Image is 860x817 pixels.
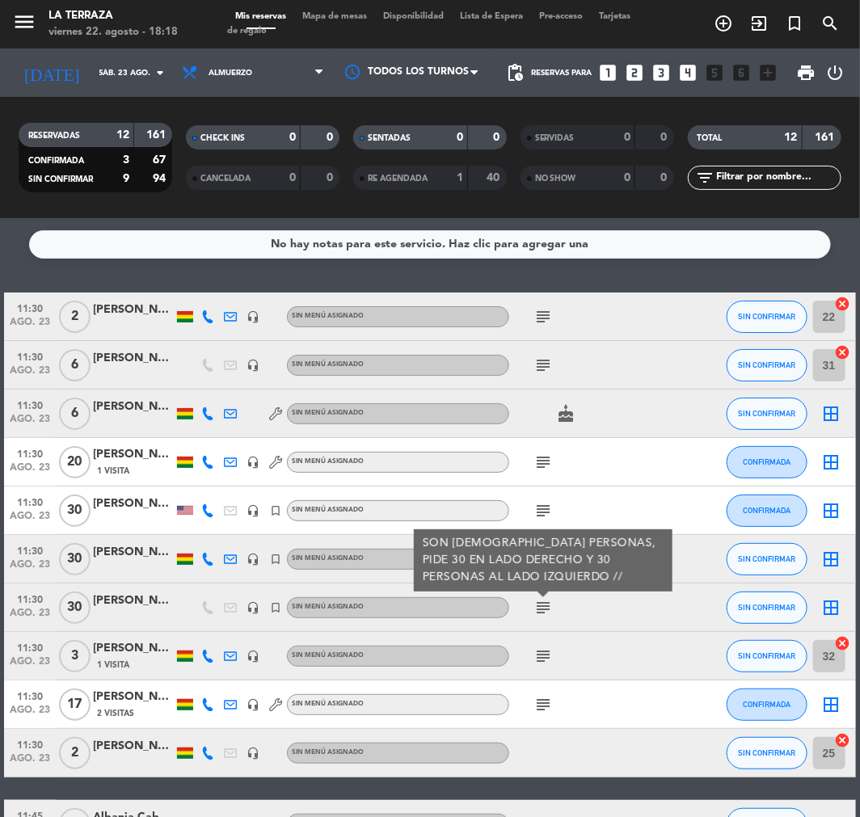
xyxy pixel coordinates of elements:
[532,69,592,78] span: Reservas para
[123,173,129,184] strong: 9
[10,492,50,511] span: 11:30
[535,175,576,183] span: NO SHOW
[698,134,723,142] span: TOTAL
[28,175,93,183] span: SIN CONFIRMAR
[738,409,795,418] span: SIN CONFIRMAR
[727,495,807,527] button: CONFIRMADA
[327,172,336,183] strong: 0
[423,535,664,586] div: SON [DEMOGRAPHIC_DATA] PERSONAS, PIDE 30 EN LADO DERECHO Y 30 PERSONAS AL LADO IZQUIERDO //
[738,312,795,321] span: SIN CONFIRMAR
[822,404,841,423] i: border_all
[227,12,294,21] span: Mis reservas
[247,310,259,323] i: headset_mic
[200,134,245,142] span: CHECK INS
[749,14,769,33] i: exit_to_app
[457,132,463,143] strong: 0
[12,56,91,89] i: [DATE]
[820,14,840,33] i: search
[533,501,553,520] i: subject
[12,10,36,34] i: menu
[247,359,259,372] i: headset_mic
[651,62,672,83] i: looks_3
[116,129,129,141] strong: 12
[123,154,129,166] strong: 3
[835,635,851,651] i: cancel
[150,63,170,82] i: arrow_drop_down
[247,456,259,469] i: headset_mic
[797,63,816,82] span: print
[835,344,851,360] i: cancel
[678,62,699,83] i: looks_4
[738,651,795,660] span: SIN CONFIRMAR
[533,307,553,326] i: subject
[97,465,129,478] span: 1 Visita
[533,356,553,375] i: subject
[822,598,841,617] i: border_all
[93,495,174,513] div: [PERSON_NAME]
[10,541,50,559] span: 11:30
[209,69,252,78] span: Almuerzo
[327,132,336,143] strong: 0
[28,157,84,165] span: CONFIRMADA
[289,132,296,143] strong: 0
[12,10,36,40] button: menu
[727,398,807,430] button: SIN CONFIRMAR
[10,347,50,365] span: 11:30
[368,134,411,142] span: SENTADAS
[292,604,364,610] span: Sin menú asignado
[487,172,503,183] strong: 40
[292,458,364,465] span: Sin menú asignado
[815,132,837,143] strong: 161
[10,414,50,432] span: ago. 23
[533,598,553,617] i: subject
[738,748,795,757] span: SIN CONFIRMAR
[292,313,364,319] span: Sin menú asignado
[10,462,50,481] span: ago. 23
[48,8,178,24] div: La Terraza
[457,172,463,183] strong: 1
[727,737,807,769] button: SIN CONFIRMAR
[624,132,630,143] strong: 0
[10,559,50,578] span: ago. 23
[247,650,259,663] i: headset_mic
[93,543,174,562] div: [PERSON_NAME]
[59,689,91,721] span: 17
[59,640,91,672] span: 3
[28,132,80,140] span: RESERVADAS
[247,698,259,711] i: headset_mic
[200,175,251,183] span: CANCELADA
[731,62,752,83] i: looks_6
[93,639,174,658] div: [PERSON_NAME]
[97,659,129,672] span: 1 Visita
[247,747,259,760] i: headset_mic
[738,360,795,369] span: SIN CONFIRMAR
[727,689,807,721] button: CONFIRMADA
[59,543,91,575] span: 30
[10,298,50,317] span: 11:30
[10,395,50,414] span: 11:30
[835,296,851,312] i: cancel
[556,404,575,423] i: cake
[624,172,630,183] strong: 0
[292,749,364,756] span: Sin menú asignado
[59,398,91,430] span: 6
[625,62,646,83] i: looks_two
[727,592,807,624] button: SIN CONFIRMAR
[292,652,364,659] span: Sin menú asignado
[59,592,91,624] span: 30
[272,235,589,254] div: No hay notas para este servicio. Haz clic para agregar una
[715,169,841,187] input: Filtrar por nombre...
[10,735,50,753] span: 11:30
[59,495,91,527] span: 30
[10,705,50,723] span: ago. 23
[289,172,296,183] strong: 0
[727,640,807,672] button: SIN CONFIRMAR
[93,301,174,319] div: [PERSON_NAME]
[97,707,134,720] span: 2 Visitas
[292,361,364,368] span: Sin menú asignado
[10,753,50,772] span: ago. 23
[93,592,174,610] div: [PERSON_NAME]
[10,656,50,675] span: ago. 23
[822,550,841,569] i: border_all
[506,63,525,82] span: pending_actions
